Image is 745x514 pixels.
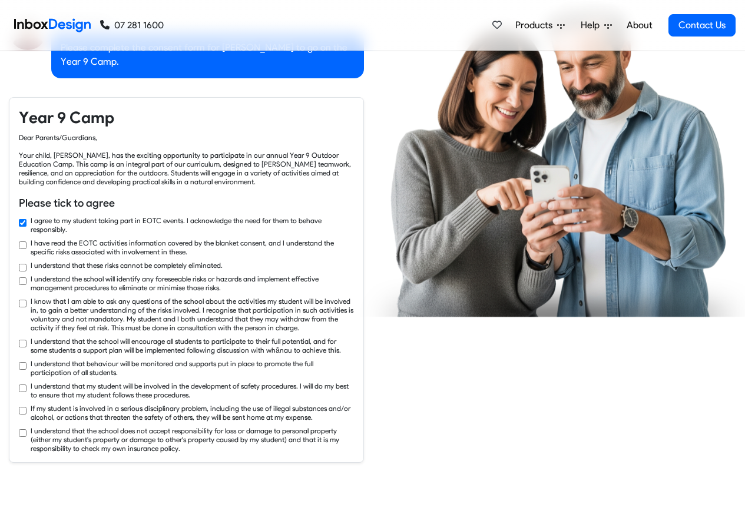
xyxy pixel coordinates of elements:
[31,261,223,270] label: I understand that these risks cannot be completely eliminated.
[31,382,354,399] label: I understand that my student will be involved in the development of safety procedures. I will do ...
[19,133,354,186] div: Dear Parents/Guardians, Your child, [PERSON_NAME], has the exciting opportunity to participate in...
[19,195,354,211] h6: Please tick to agree
[623,14,655,37] a: About
[31,426,354,453] label: I understand that the school does not accept responsibility for loss or damage to personal proper...
[31,404,354,422] label: If my student is involved in a serious disciplinary problem, including the use of illegal substan...
[515,18,557,32] span: Products
[31,337,354,354] label: I understand that the school will encourage all students to participate to their full potential, ...
[31,297,354,332] label: I know that I am able to ask any questions of the school about the activities my student will be ...
[581,18,604,32] span: Help
[19,107,354,128] h4: Year 9 Camp
[668,14,736,37] a: Contact Us
[31,216,354,234] label: I agree to my student taking part in EOTC events. I acknowledge the need for them to behave respo...
[511,14,569,37] a: Products
[31,274,354,292] label: I understand the school will identify any foreseeable risks or hazards and implement effective ma...
[31,238,354,256] label: I have read the EOTC activities information covered by the blanket consent, and I understand the ...
[51,31,364,78] div: Please complete the consent form for [PERSON_NAME] to go on the Year 9 Camp.
[31,359,354,377] label: I understand that behaviour will be monitored and supports put in place to promote the full parti...
[100,18,164,32] a: 07 281 1600
[576,14,617,37] a: Help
